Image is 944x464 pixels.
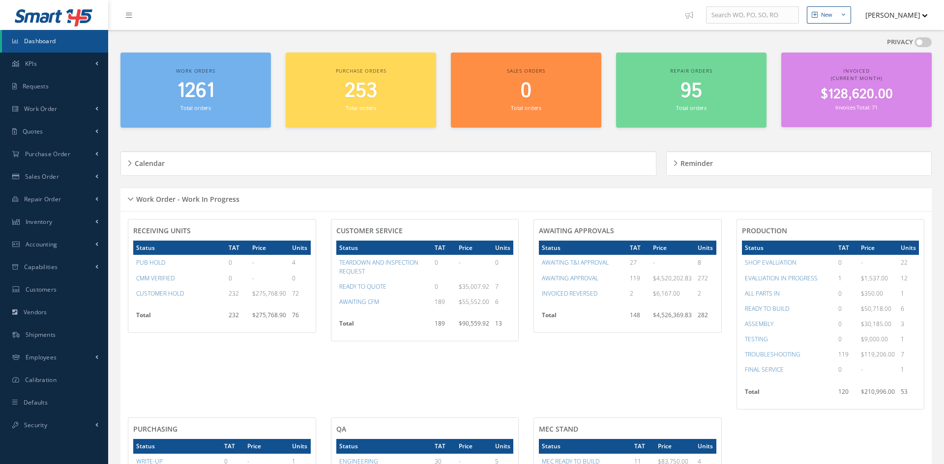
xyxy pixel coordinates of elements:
td: 2 [627,286,650,301]
td: 22 [898,255,919,270]
th: Total [133,308,226,328]
a: Invoiced (Current Month) $128,620.00 Invoices Total: 71 [781,53,932,127]
td: 7 [492,279,513,294]
td: 27 [627,255,650,270]
a: ASSEMBLY [745,320,773,328]
a: Sales orders 0 Total orders [451,53,601,128]
h5: Reminder [678,156,713,168]
th: TAT [432,241,456,255]
a: SHOP EVALUATION [745,258,796,267]
span: Accounting [26,240,58,248]
a: INVOICED REVERSED [542,289,597,298]
a: PUB HOLD [136,258,165,267]
span: $128,620.00 [821,85,893,104]
td: 232 [226,286,249,301]
th: Total [742,384,835,404]
span: Vendors [24,308,47,316]
td: 1 [898,331,919,347]
td: 6 [898,301,919,316]
div: New [821,11,832,19]
small: Invoices Total: 71 [835,104,878,111]
th: TAT [631,439,655,453]
a: READY TO QUOTE [339,282,386,291]
h4: PURCHASING [133,425,311,434]
td: 120 [835,384,858,404]
small: Total orders [676,104,707,111]
a: Dashboard [2,30,108,53]
span: 0 [521,77,531,105]
td: 53 [898,384,919,404]
span: $1,537.00 [861,274,888,282]
span: $350.00 [861,289,883,298]
td: 0 [835,331,858,347]
th: Units [492,439,513,453]
td: 282 [695,308,716,328]
td: 72 [289,286,310,301]
span: Work Order [24,105,58,113]
input: Search WO, PO, SO, RO [706,6,799,24]
span: - [653,258,655,267]
small: Total orders [346,104,376,111]
th: Status [742,241,835,255]
span: Requests [23,82,49,90]
th: TAT [226,241,249,255]
span: Shipments [26,330,56,339]
td: 13 [492,316,513,336]
span: $55,552.00 [459,298,489,306]
span: $275,768.90 [252,311,286,319]
th: Status [133,439,221,453]
td: 189 [432,316,456,336]
h5: Work Order - Work In Progress [133,192,239,204]
h4: PRODUCTION [742,227,919,235]
th: Price [655,439,695,453]
span: Work orders [176,67,215,74]
td: 119 [835,347,858,362]
td: 0 [835,301,858,316]
a: TROUBLESHOOTING [745,350,800,358]
th: Units [492,241,513,255]
span: $9,000.00 [861,335,888,343]
h4: AWAITING APPROVALS [539,227,716,235]
span: (Current Month) [831,75,883,82]
td: 0 [432,279,456,294]
td: 0 [835,255,858,270]
label: PRIVACY [887,37,913,47]
th: TAT [432,439,456,453]
th: Total [336,316,432,336]
span: Purchase orders [336,67,386,74]
th: Units [289,439,310,453]
span: Inventory [26,218,53,226]
th: Status [336,241,432,255]
td: 0 [289,271,310,286]
td: 1 [898,362,919,377]
span: Quotes [23,127,43,136]
td: 7 [898,347,919,362]
span: 95 [680,77,702,105]
td: 3 [898,316,919,331]
button: [PERSON_NAME] [856,5,928,25]
span: $50,718.00 [861,304,891,313]
a: AWAITING CFM [339,298,379,306]
span: Security [24,421,47,429]
td: 0 [835,316,858,331]
th: Price [249,241,289,255]
h4: MEC STAND [539,425,716,434]
span: Employees [26,353,57,361]
a: TESTING [745,335,768,343]
span: Capabilities [24,263,58,271]
a: READY TO BUILD [745,304,789,313]
span: $35,007.92 [459,282,489,291]
td: 4 [289,255,310,270]
td: 0 [492,255,513,278]
td: 1 [835,271,858,286]
th: TAT [627,241,650,255]
span: $4,526,369.83 [653,311,692,319]
th: Units [695,241,716,255]
th: Units [289,241,310,255]
small: Total orders [180,104,211,111]
span: - [861,365,863,374]
span: Sales Order [25,172,59,181]
span: 253 [345,77,377,105]
td: 8 [695,255,716,270]
td: 148 [627,308,650,328]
